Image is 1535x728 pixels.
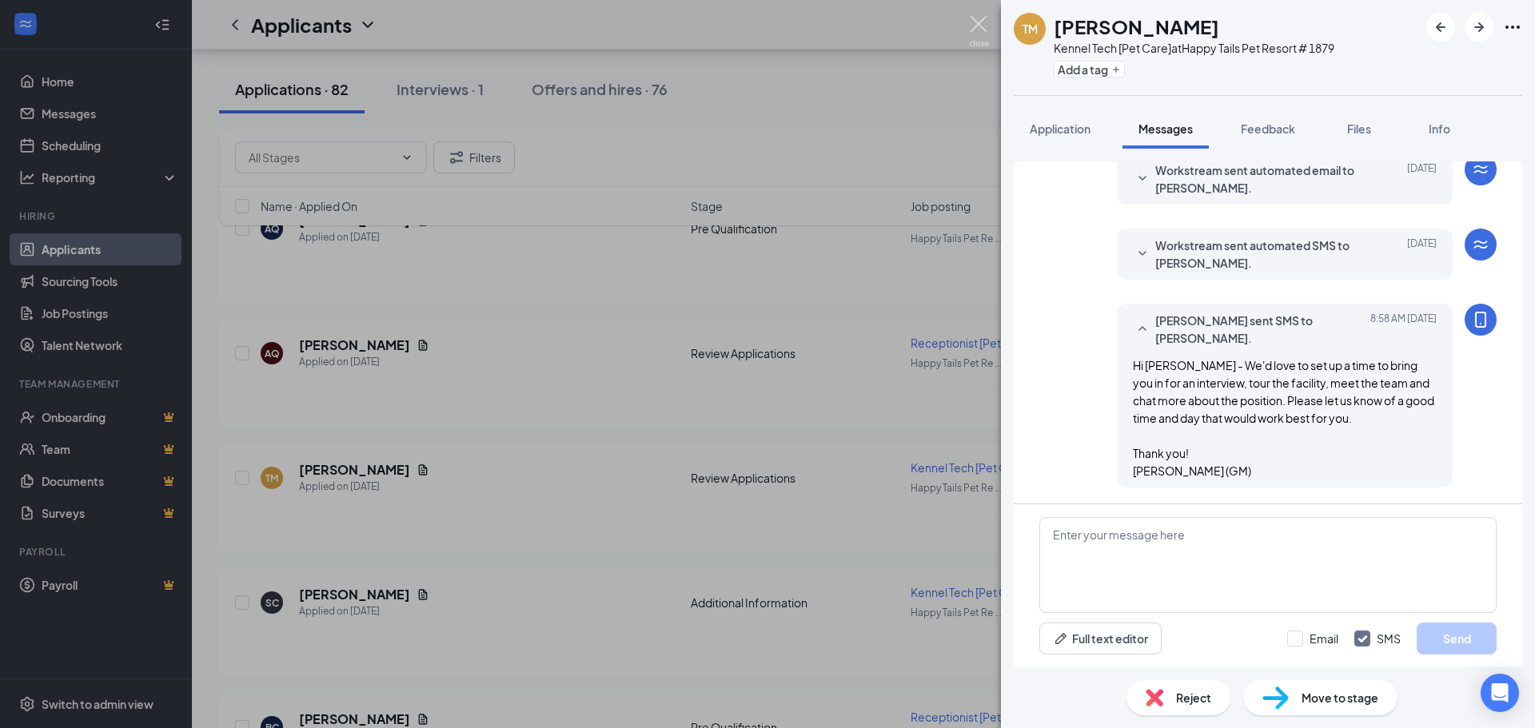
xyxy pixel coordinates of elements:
[1155,237,1365,272] span: Workstream sent automated SMS to [PERSON_NAME].
[1417,623,1497,654] button: Send
[1176,689,1211,706] span: Reject
[1133,358,1434,478] span: Hi [PERSON_NAME] - We'd love to set up a time to bring you in for an interview, tour the facility...
[1241,121,1295,136] span: Feedback
[1471,310,1490,329] svg: MobileSms
[1054,61,1125,78] button: PlusAdd a tag
[1039,623,1162,654] button: Full text editorPen
[1023,21,1038,37] div: TM
[1138,121,1193,136] span: Messages
[1469,18,1489,37] svg: ArrowRight
[1302,689,1378,706] span: Move to stage
[1370,312,1437,347] span: [DATE] 8:58 AM
[1407,237,1437,272] span: [DATE]
[1471,160,1490,179] svg: WorkstreamLogo
[1429,121,1450,136] span: Info
[1133,320,1152,339] svg: SmallChevronUp
[1054,40,1334,56] div: Kennel Tech [Pet Care] at Happy Tails Pet Resort # 1879
[1054,13,1219,40] h1: [PERSON_NAME]
[1155,312,1365,347] span: [PERSON_NAME] sent SMS to [PERSON_NAME].
[1431,18,1450,37] svg: ArrowLeftNew
[1155,161,1365,197] span: Workstream sent automated email to [PERSON_NAME].
[1503,18,1522,37] svg: Ellipses
[1481,674,1519,712] div: Open Intercom Messenger
[1111,65,1121,74] svg: Plus
[1347,121,1371,136] span: Files
[1133,245,1152,264] svg: SmallChevronDown
[1133,169,1152,189] svg: SmallChevronDown
[1053,631,1069,646] svg: Pen
[1407,161,1437,197] span: [DATE]
[1471,235,1490,254] svg: WorkstreamLogo
[1465,13,1493,42] button: ArrowRight
[1030,121,1090,136] span: Application
[1426,13,1455,42] button: ArrowLeftNew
